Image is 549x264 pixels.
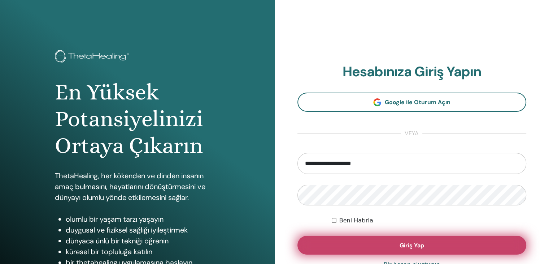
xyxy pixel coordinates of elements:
[339,217,373,224] font: Beni Hatırla
[55,79,203,159] font: En Yüksek Potansiyelinizi Ortaya Çıkarın
[332,216,526,225] div: Beni süresiz olarak veya manuel olarak çıkış yapana kadar kimlik doğrulamalı tut
[385,98,450,106] font: Google ile Oturum Açın
[400,242,424,249] font: Giriş Yap
[343,63,481,81] font: Hesabınıza Giriş Yapın
[297,236,527,255] button: Giriş Yap
[66,225,188,235] font: duygusal ve fiziksel sağlığı iyileştirmek
[297,93,527,112] a: Google ile Oturum Açın
[55,171,205,202] font: ThetaHealing, her kökenden ve dinden insanın amaç bulmasını, hayatlarını dönüştürmesini ve dünyay...
[66,214,164,224] font: olumlu bir yaşam tarzı yaşayın
[405,129,419,137] font: veya
[66,247,152,256] font: küresel bir topluluğa katılın
[66,236,169,246] font: dünyaca ünlü bir tekniği öğrenin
